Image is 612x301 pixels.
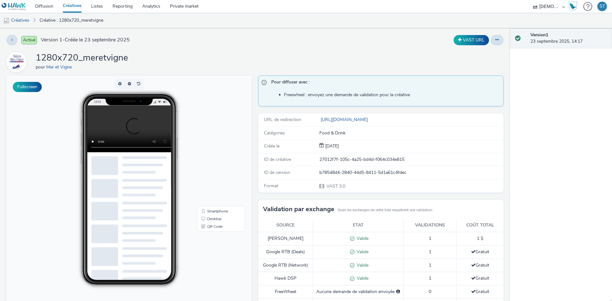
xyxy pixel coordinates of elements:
span: Valide [354,235,368,241]
th: Source [258,219,313,232]
span: 1 [429,235,431,241]
button: Fullscreen [13,82,42,92]
div: 27012f7f-105c-4a25-bd4d-f064c034e815 [319,156,503,163]
li: QR Code [192,147,237,155]
span: pour [36,64,46,70]
div: Food & Drink [319,130,503,136]
span: Gratuit [471,275,489,281]
th: Coût total [456,219,504,232]
span: URL de redirection [264,117,301,123]
span: Gratuit [471,249,489,255]
span: Gratuit [471,262,489,268]
h1: 1280x720_meretvigne [36,52,128,64]
span: Version 1 - Créée le 23 septembre 2025 [41,36,130,44]
span: Desktop [201,141,215,145]
span: Catégories [264,130,285,136]
th: Etat [313,219,404,232]
div: Création 23 septembre 2025, 14:17 [324,143,339,149]
img: mobile [3,18,10,24]
td: Google RTB (Network) [258,259,313,272]
span: ID de version [264,169,290,176]
button: VAST URL [454,35,489,45]
span: Format [264,183,278,189]
td: Hawk DSP [258,272,313,285]
small: Seuls les exchanges de cette liste requièrent une validation [338,208,432,213]
div: ST [600,2,605,11]
td: FreeWheel [258,285,313,298]
span: 1 [429,249,431,255]
span: 15:51 [88,25,95,28]
img: Mer et Vigne [7,53,26,71]
li: Desktop [192,140,237,147]
a: [URL][DOMAIN_NAME] [319,117,370,123]
strong: Version 1 [530,32,548,38]
span: Créée le [264,143,280,149]
span: 1 [429,275,431,281]
div: Sélectionnez un deal ci-dessous et cliquez sur Envoyer pour envoyer une demande de validation à F... [396,289,400,295]
span: Gratuit [471,289,489,295]
div: Aucune demande de validation envoyée [316,289,400,295]
img: undefined Logo [2,3,26,11]
td: Google RTB (Deals) [258,245,313,259]
li: Freewheel : envoyez une demande de validation pour la créative [284,92,500,98]
span: Valide [354,249,368,255]
span: Activé [21,36,37,44]
h3: Validation par exchange [263,204,334,214]
div: 23 septembre 2025, 14:17 [530,32,607,45]
span: 1 [429,262,431,268]
span: Valide [354,262,368,268]
span: VAST 3.0 [326,183,345,189]
li: Smartphone [192,132,237,140]
span: [DATE] [324,143,339,149]
th: Validations [404,219,456,232]
span: 0 [429,289,431,295]
div: Dupliquer la créative en un VAST URL [452,35,491,45]
a: Mer et Vigne [46,64,74,70]
span: QR Code [201,149,216,153]
span: Smartphone [201,134,222,138]
div: b78548d4-2840-44d5-8411-5d1a61c4fdec [319,169,503,176]
img: Hawk Academy [568,1,578,11]
a: Hawk Academy [568,1,580,11]
td: [PERSON_NAME] [258,232,313,245]
span: ID de créative [264,156,291,162]
span: Valide [354,275,368,281]
span: 1 $ [477,235,483,241]
a: Mer et Vigne [6,59,29,65]
span: Pour diffuser avec : [271,79,497,87]
a: Créative : 1280x720_meretvigne [36,13,106,28]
